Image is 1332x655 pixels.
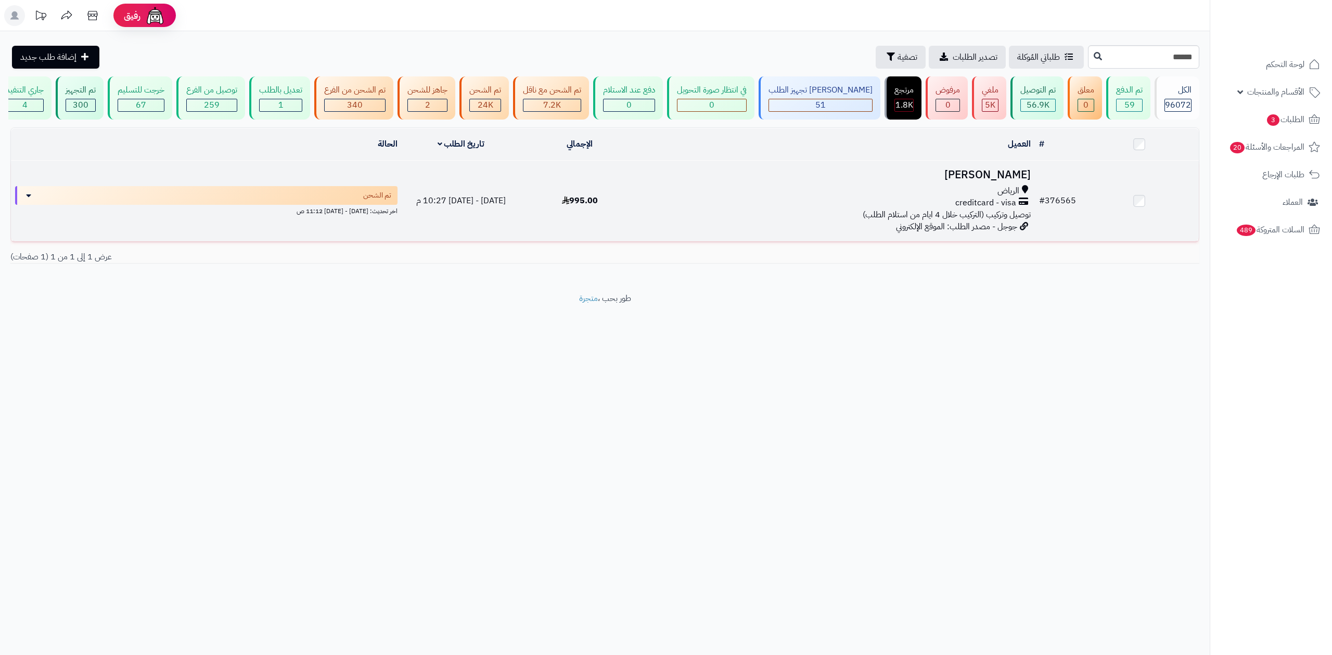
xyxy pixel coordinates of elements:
a: الحالة [378,138,398,150]
a: الطلبات3 [1216,107,1326,132]
a: تم الشحن 24K [457,76,511,120]
span: 96072 [1165,99,1191,111]
a: العميل [1008,138,1031,150]
a: في انتظار صورة التحويل 0 [665,76,757,120]
div: جاهز للشحن [407,84,447,96]
span: 0 [709,99,714,111]
a: معلق 0 [1066,76,1104,120]
div: [PERSON_NAME] تجهيز الطلب [769,84,873,96]
div: 59 [1117,99,1142,111]
span: الطلبات [1266,112,1304,127]
div: 4993 [982,99,998,111]
div: دفع عند الاستلام [603,84,655,96]
div: 0 [677,99,746,111]
span: توصيل وتركيب (التركيب خلال 4 ايام من استلام الطلب) [863,208,1031,221]
a: تم الدفع 59 [1104,76,1152,120]
span: 67 [136,99,146,111]
div: 51 [769,99,872,111]
span: 4 [22,99,28,111]
div: 24030 [470,99,501,111]
span: 51 [815,99,826,111]
span: 489 [1236,224,1257,237]
div: تم التجهيز [66,84,96,96]
span: 7.2K [543,99,561,111]
a: متجرة [579,292,598,305]
a: # [1039,138,1044,150]
a: تعديل بالطلب 1 [247,76,312,120]
span: [DATE] - [DATE] 10:27 م [416,194,506,207]
span: 995.00 [562,194,598,207]
a: العملاء [1216,190,1326,215]
div: معلق [1078,84,1094,96]
a: تم الشحن من الفرع 340 [312,76,395,120]
a: مرفوض 0 [924,76,970,120]
span: 20 [1229,141,1245,154]
div: تعديل بالطلب [259,84,302,96]
a: تم التجهيز 300 [54,76,106,120]
span: # [1039,194,1045,207]
h3: [PERSON_NAME] [643,169,1030,181]
span: 59 [1124,99,1135,111]
a: خرجت للتسليم 67 [106,76,174,120]
img: logo-2.png [1261,8,1322,30]
div: جاري التنفيذ [6,84,44,96]
div: مرفوض [936,84,960,96]
div: توصيل من الفرع [186,84,237,96]
div: 56910 [1021,99,1055,111]
div: مرتجع [894,84,914,96]
button: تصفية [876,46,926,69]
a: جاهز للشحن 2 [395,76,457,120]
a: دفع عند الاستلام 0 [591,76,665,120]
div: تم الشحن [469,84,501,96]
a: طلباتي المُوكلة [1009,46,1084,69]
span: طلبات الإرجاع [1262,167,1304,182]
div: 0 [1078,99,1094,111]
div: تم الشحن مع ناقل [523,84,581,96]
span: 0 [945,99,951,111]
span: 1 [278,99,284,111]
div: 1834 [895,99,913,111]
div: 0 [936,99,959,111]
span: رفيق [124,9,140,22]
div: ملغي [982,84,998,96]
a: تصدير الطلبات [929,46,1006,69]
div: 2 [408,99,447,111]
div: عرض 1 إلى 1 من 1 (1 صفحات) [3,251,605,263]
div: 300 [66,99,95,111]
span: 0 [626,99,632,111]
span: طلباتي المُوكلة [1017,51,1060,63]
a: ملغي 5K [970,76,1008,120]
a: تم الشحن مع ناقل 7.2K [511,76,591,120]
div: خرجت للتسليم [118,84,164,96]
a: طلبات الإرجاع [1216,162,1326,187]
div: في انتظار صورة التحويل [677,84,747,96]
a: تاريخ الطلب [438,138,485,150]
a: مرتجع 1.8K [882,76,924,120]
div: 7222 [523,99,581,111]
span: المراجعات والأسئلة [1229,140,1304,154]
div: 67 [118,99,164,111]
span: جوجل - مصدر الطلب: الموقع الإلكتروني [896,220,1017,233]
span: تصدير الطلبات [953,51,997,63]
div: 0 [604,99,655,111]
a: [PERSON_NAME] تجهيز الطلب 51 [757,76,882,120]
span: تم الشحن [363,190,391,201]
a: الكل96072 [1152,76,1201,120]
a: #376565 [1039,194,1076,207]
div: 4 [6,99,43,111]
a: لوحة التحكم [1216,52,1326,77]
span: creditcard - visa [955,197,1016,209]
div: اخر تحديث: [DATE] - [DATE] 11:12 ص [15,205,398,216]
span: 1.8K [895,99,913,111]
span: إضافة طلب جديد [20,51,76,63]
a: الإجمالي [567,138,593,150]
a: تم التوصيل 56.9K [1008,76,1066,120]
span: 0 [1083,99,1088,111]
span: الرياض [997,185,1019,197]
span: 3 [1266,114,1280,126]
span: 300 [73,99,88,111]
img: ai-face.png [145,5,165,26]
a: السلات المتروكة489 [1216,217,1326,242]
span: لوحة التحكم [1266,57,1304,72]
a: تحديثات المنصة [28,5,54,29]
